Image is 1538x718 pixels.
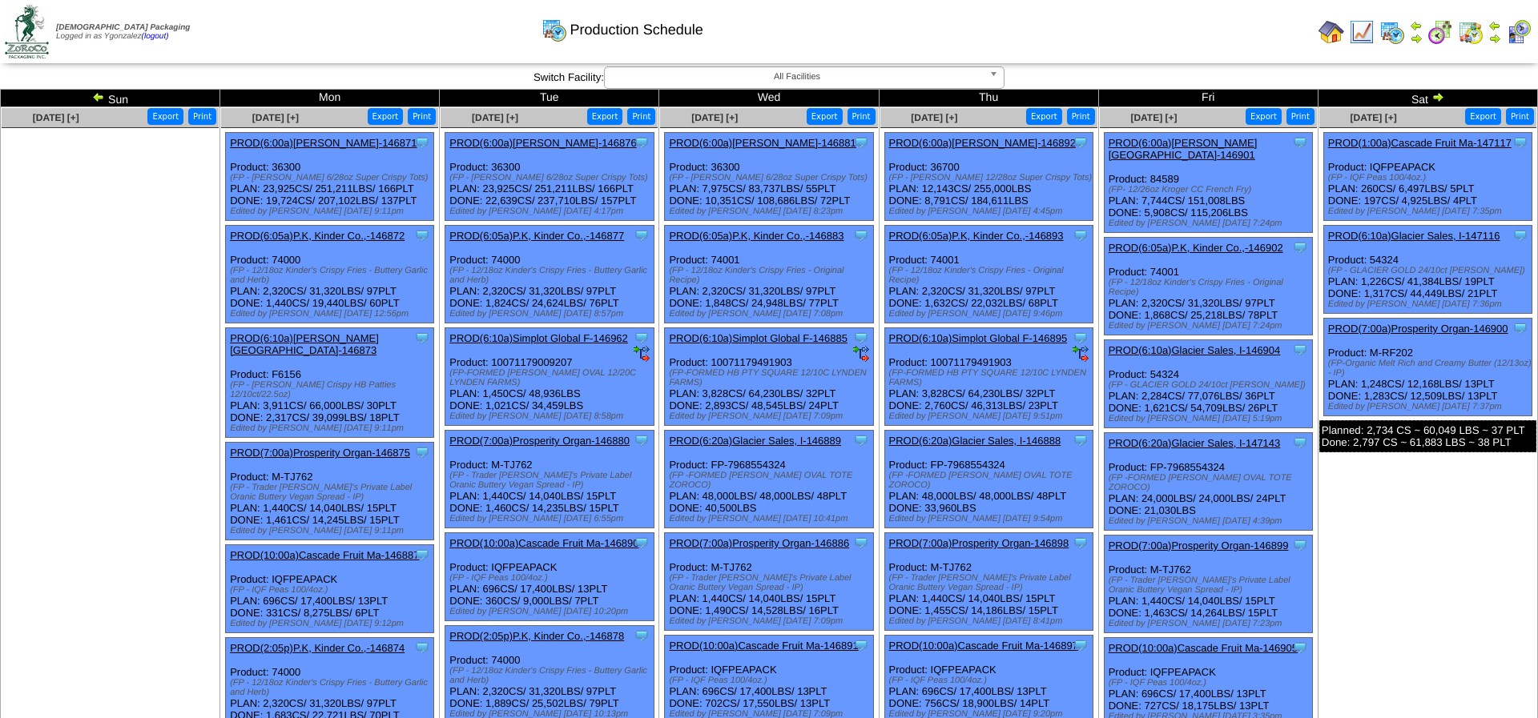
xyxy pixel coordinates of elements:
a: PROD(6:10a)Glacier Sales, I-146904 [1109,344,1281,356]
img: Tooltip [1073,535,1089,551]
div: (FP - 12/18oz Kinder's Crispy Fries - Buttery Garlic and Herb) [449,266,653,285]
div: Edited by [PERSON_NAME] [DATE] 9:11pm [230,207,433,216]
div: Edited by [PERSON_NAME] [DATE] 9:11pm [230,423,433,433]
button: Print [408,108,436,125]
div: Edited by [PERSON_NAME] [DATE] 8:41pm [889,616,1093,626]
div: (FP -FORMED [PERSON_NAME] OVAL TOTE ZOROCO) [889,471,1093,490]
div: Product: 74000 PLAN: 2,320CS / 31,320LBS / 97PLT DONE: 1,824CS / 24,624LBS / 76PLT [445,226,654,323]
img: Tooltip [414,640,430,656]
img: Tooltip [414,547,430,563]
img: Tooltip [414,134,430,150]
div: Product: IQFPEAPACK PLAN: 260CS / 6,497LBS / 5PLT DONE: 197CS / 4,925LBS / 4PLT [1323,133,1532,221]
a: PROD(6:00a)[PERSON_NAME]-146881 [669,137,856,149]
a: PROD(6:00a)[PERSON_NAME]-146871 [230,137,417,149]
a: PROD(6:20a)Glacier Sales, I-147143 [1109,437,1281,449]
div: Edited by [PERSON_NAME] [DATE] 9:12pm [230,619,433,628]
div: (FP -FORMED [PERSON_NAME] OVAL TOTE ZOROCO) [669,471,872,490]
div: Edited by [PERSON_NAME] [DATE] 8:58pm [449,411,653,421]
img: arrowright.gif [1488,32,1501,45]
div: (FP - [PERSON_NAME] 6/28oz Super Crispy Tots) [449,173,653,183]
a: [DATE] [+] [1351,112,1397,123]
div: (FP - Trader [PERSON_NAME]'s Private Label Oranic Buttery Vegan Spread - IP) [1109,576,1312,595]
div: (FP - [PERSON_NAME] Crispy HB Patties 12/10ct/22.5oz) [230,380,433,399]
a: [DATE] [+] [33,112,79,123]
div: Product: FP-7968554324 PLAN: 48,000LBS / 48,000LBS / 48PLT DONE: 33,960LBS [884,431,1093,528]
td: Sat [1318,90,1537,107]
div: (FP - [PERSON_NAME] 12/28oz Super Crispy Tots) [889,173,1093,183]
img: Tooltip [1073,637,1089,653]
button: Print [1286,108,1315,125]
div: Product: 10071179491903 PLAN: 3,828CS / 64,230LBS / 32PLT DONE: 2,893CS / 48,545LBS / 24PLT [665,328,873,426]
a: PROD(2:05p)P.K, Kinder Co.,-146878 [449,630,624,642]
div: Edited by [PERSON_NAME] [DATE] 7:35pm [1328,207,1532,216]
button: Export [1026,108,1062,125]
img: Tooltip [1512,134,1528,150]
div: (FP - 12/18oz Kinder's Crispy Fries - Original Recipe) [669,266,872,285]
div: Edited by [PERSON_NAME] [DATE] 7:09pm [669,411,872,421]
div: (FP - Trader [PERSON_NAME]'s Private Label Oranic Buttery Vegan Spread - IP) [230,483,433,502]
div: Product: M-TJ762 PLAN: 1,440CS / 14,040LBS / 15PLT DONE: 1,490CS / 14,528LBS / 16PLT [665,533,873,631]
a: PROD(6:00a)[PERSON_NAME][GEOGRAPHIC_DATA]-146901 [1109,137,1258,161]
a: PROD(6:20a)Glacier Sales, I-146888 [889,435,1061,447]
div: Edited by [PERSON_NAME] [DATE] 4:45pm [889,207,1093,216]
span: All Facilities [611,67,983,86]
div: (FP- 12/26oz Kroger CC French Fry) [1109,185,1312,195]
a: (logout) [142,32,169,41]
div: Product: FP-7968554324 PLAN: 48,000LBS / 48,000LBS / 48PLT DONE: 40,500LBS [665,431,873,528]
a: PROD(6:10a)Simplot Global F-146895 [889,332,1068,344]
a: PROD(7:00a)Prosperity Organ-146898 [889,537,1069,549]
img: Tooltip [853,330,869,346]
img: arrowleft.gif [1488,19,1501,32]
a: PROD(7:00a)Prosperity Organ-146900 [1328,323,1508,335]
div: Product: 10071179009207 PLAN: 1,450CS / 48,936LBS DONE: 1,021CS / 34,459LBS [445,328,654,426]
img: Tooltip [1512,227,1528,243]
a: PROD(6:05a)P.K, Kinder Co.,-146902 [1109,242,1283,254]
div: Product: M-TJ762 PLAN: 1,440CS / 14,040LBS / 15PLT DONE: 1,461CS / 14,245LBS / 15PLT [226,443,434,540]
img: Tooltip [634,330,650,346]
a: PROD(6:00a)[PERSON_NAME]-146892 [889,137,1076,149]
img: Tooltip [634,535,650,551]
div: Edited by [PERSON_NAME] [DATE] 7:24pm [1109,219,1312,228]
img: Tooltip [853,134,869,150]
img: Tooltip [634,628,650,644]
img: Tooltip [853,227,869,243]
a: PROD(6:05a)P.K, Kinder Co.,-146893 [889,230,1064,242]
div: Edited by [PERSON_NAME] [DATE] 7:09pm [669,616,872,626]
div: Product: M-TJ762 PLAN: 1,440CS / 14,040LBS / 15PLT DONE: 1,463CS / 14,264LBS / 15PLT [1104,535,1312,633]
div: Edited by [PERSON_NAME] [DATE] 7:37pm [1328,402,1532,411]
a: PROD(7:00a)Prosperity Organ-146880 [449,435,630,447]
a: [DATE] [+] [911,112,957,123]
a: [DATE] [+] [1130,112,1177,123]
span: Production Schedule [570,22,703,38]
img: Tooltip [853,432,869,448]
td: Sun [1,90,220,107]
img: ediSmall.gif [634,346,650,362]
a: PROD(10:00a)Cascade Fruit Ma-146891 [669,640,858,652]
div: Edited by [PERSON_NAME] [DATE] 4:39pm [1109,516,1312,526]
div: Edited by [PERSON_NAME] [DATE] 9:54pm [889,514,1093,523]
a: PROD(6:10a)Glacier Sales, I-147116 [1328,230,1500,242]
a: PROD(7:00a)Prosperity Organ-146899 [1109,540,1289,552]
div: (FP - IQF Peas 100/4oz.) [449,573,653,583]
div: (FP - GLACIER GOLD 24/10ct [PERSON_NAME]) [1328,266,1532,275]
span: [DATE] [+] [472,112,518,123]
div: Edited by [PERSON_NAME] [DATE] 7:36pm [1328,299,1532,309]
div: Product: M-RF202 PLAN: 1,248CS / 12,168LBS / 13PLT DONE: 1,283CS / 12,509LBS / 13PLT [1323,319,1532,416]
a: PROD(10:00a)Cascade Fruit Ma-146890 [449,537,638,549]
a: PROD(10:00a)Cascade Fruit Ma-146897 [889,640,1078,652]
img: Tooltip [1292,640,1308,656]
button: Print [1067,108,1095,125]
a: PROD(1:00a)Cascade Fruit Ma-147117 [1328,137,1512,149]
img: arrowright.gif [1431,90,1444,103]
img: calendarprod.gif [542,17,567,42]
a: PROD(6:10a)Simplot Global F-146885 [669,332,848,344]
a: PROD(7:00a)Prosperity Organ-146886 [669,537,849,549]
td: Wed [659,90,879,107]
img: Tooltip [1073,330,1089,346]
td: Fri [1098,90,1318,107]
button: Print [1506,108,1534,125]
a: PROD(6:05a)P.K, Kinder Co.,-146883 [669,230,843,242]
div: (FP - Trader [PERSON_NAME]'s Private Label Oranic Buttery Vegan Spread - IP) [889,573,1093,592]
img: Tooltip [1292,342,1308,358]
